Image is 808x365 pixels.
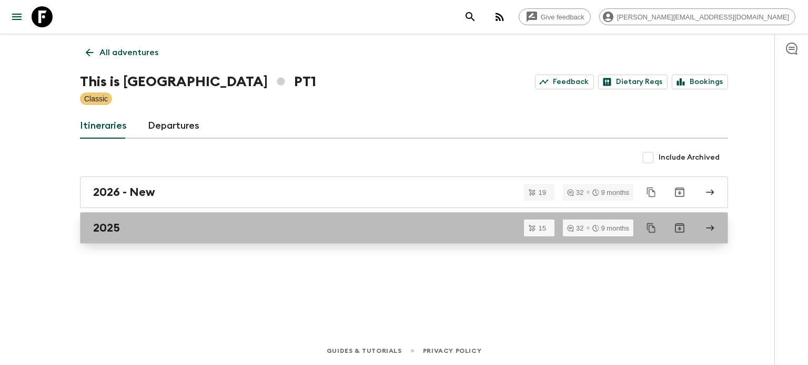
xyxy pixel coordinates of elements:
[642,183,661,202] button: Duplicate
[567,225,583,232] div: 32
[327,345,402,357] a: Guides & Tutorials
[567,189,583,196] div: 32
[148,113,199,139] a: Departures
[532,225,552,232] span: 15
[93,185,155,199] h2: 2026 - New
[535,75,594,89] a: Feedback
[80,113,127,139] a: Itineraries
[80,176,728,208] a: 2026 - New
[672,75,728,89] a: Bookings
[592,225,629,232] div: 9 months
[93,221,120,235] h2: 2025
[99,46,158,59] p: All adventures
[669,217,690,238] button: Archive
[6,6,27,27] button: menu
[84,93,108,104] p: Classic
[592,189,629,196] div: 9 months
[80,212,728,244] a: 2025
[669,182,690,203] button: Archive
[599,8,795,25] div: [PERSON_NAME][EMAIL_ADDRESS][DOMAIN_NAME]
[598,75,668,89] a: Dietary Reqs
[80,42,164,63] a: All adventures
[460,6,481,27] button: search adventures
[519,8,591,25] a: Give feedback
[80,71,316,92] h1: This is [GEOGRAPHIC_DATA] PT1
[642,218,661,237] button: Duplicate
[611,13,795,21] span: [PERSON_NAME][EMAIL_ADDRESS][DOMAIN_NAME]
[535,13,590,21] span: Give feedback
[659,152,720,163] span: Include Archived
[532,189,552,196] span: 19
[423,345,481,357] a: Privacy Policy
